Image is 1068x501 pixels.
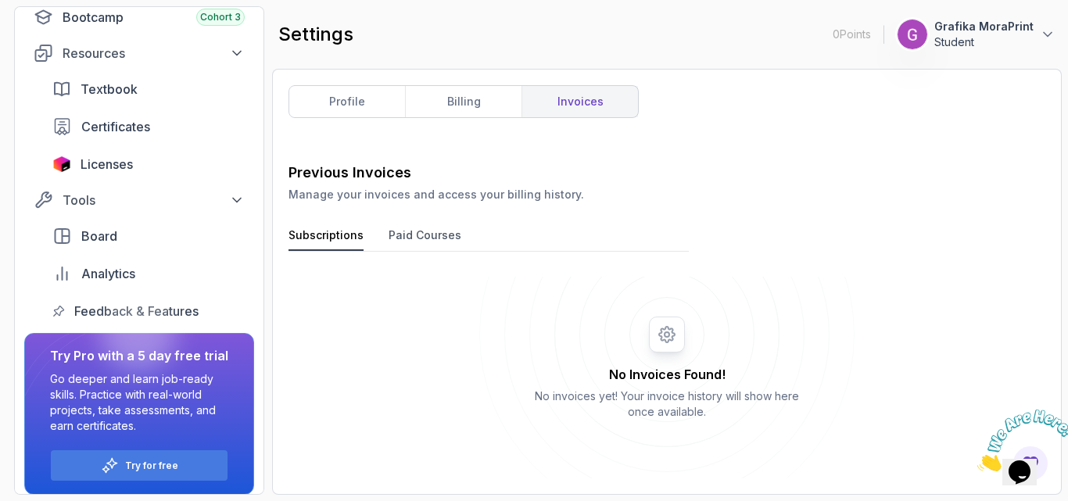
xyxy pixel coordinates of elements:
[289,162,1045,184] h3: Previous Invoices
[63,8,245,27] div: Bootcamp
[522,365,812,384] h2: No Invoices Found!
[289,227,364,251] button: Subscriptions
[43,295,254,327] a: feedback
[81,80,138,98] span: Textbook
[833,27,871,42] p: 0 Points
[24,186,254,214] button: Tools
[81,117,150,136] span: Certificates
[6,6,103,68] img: Chat attention grabber
[74,302,199,320] span: Feedback & Features
[43,149,254,180] a: licenses
[521,86,638,117] a: invoices
[200,11,241,23] span: Cohort 3
[43,73,254,105] a: textbook
[81,227,117,245] span: Board
[24,39,254,67] button: Resources
[50,371,228,434] p: Go deeper and learn job-ready skills. Practice with real-world projects, take assessments, and ea...
[971,403,1068,478] iframe: chat widget
[125,460,178,472] a: Try for free
[278,22,353,47] h2: settings
[81,264,135,283] span: Analytics
[50,449,228,481] button: Try for free
[43,258,254,289] a: analytics
[897,19,1055,50] button: user profile imageGrafika MoraPrintStudent
[898,20,927,49] img: user profile image
[81,155,133,174] span: Licenses
[52,156,71,172] img: jetbrains icon
[289,187,1045,202] p: Manage your invoices and access your billing history.
[289,86,405,117] a: profile
[389,227,461,251] button: Paid Courses
[63,44,245,63] div: Resources
[43,111,254,142] a: certificates
[522,388,812,420] p: No invoices yet! Your invoice history will show here once available.
[934,34,1034,50] p: Student
[405,86,521,117] a: billing
[24,2,254,33] a: bootcamp
[43,220,254,252] a: board
[934,19,1034,34] p: Grafika MoraPrint
[63,191,245,209] div: Tools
